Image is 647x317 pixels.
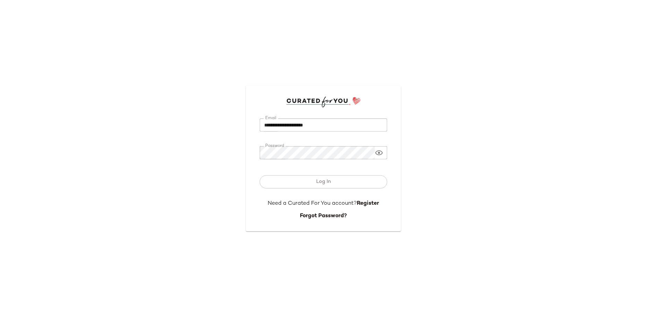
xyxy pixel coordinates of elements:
[316,179,331,185] span: Log In
[286,97,361,107] img: cfy_login_logo.DGdB1djN.svg
[300,213,347,219] a: Forgot Password?
[268,201,357,206] span: Need a Curated For You account?
[260,175,387,188] button: Log In
[357,201,379,206] a: Register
